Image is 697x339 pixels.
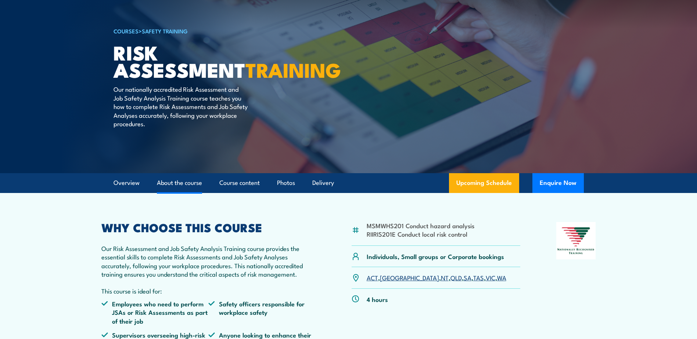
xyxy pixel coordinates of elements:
[532,173,584,193] button: Enquire Now
[312,173,334,193] a: Delivery
[114,26,295,35] h6: >
[208,299,316,325] li: Safety officers responsible for workplace safety
[497,273,506,282] a: WA
[367,273,378,282] a: ACT
[450,273,462,282] a: QLD
[367,230,474,238] li: RIIRIS201E Conduct local risk control
[101,287,316,295] p: This course is ideal for:
[114,27,139,35] a: COURSES
[380,273,439,282] a: [GEOGRAPHIC_DATA]
[101,299,209,325] li: Employees who need to perform JSAs or Risk Assessments as part of their job
[114,173,140,193] a: Overview
[449,173,519,193] a: Upcoming Schedule
[473,273,484,282] a: TAS
[157,173,202,193] a: About the course
[277,173,295,193] a: Photos
[101,244,316,278] p: Our Risk Assessment and Job Safety Analysis Training course provides the essential skills to comp...
[219,173,260,193] a: Course content
[114,44,295,78] h1: Risk Assessment
[556,222,596,259] img: Nationally Recognised Training logo.
[367,273,506,282] p: , , , , , , ,
[441,273,449,282] a: NT
[464,273,471,282] a: SA
[367,295,388,303] p: 4 hours
[142,27,188,35] a: Safety Training
[486,273,495,282] a: VIC
[245,54,341,84] strong: TRAINING
[367,221,474,230] li: MSMWHS201 Conduct hazard analysis
[367,252,504,260] p: Individuals, Small groups or Corporate bookings
[114,85,248,128] p: Our nationally accredited Risk Assessment and Job Safety Analysis Training course teaches you how...
[101,222,316,232] h2: WHY CHOOSE THIS COURSE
